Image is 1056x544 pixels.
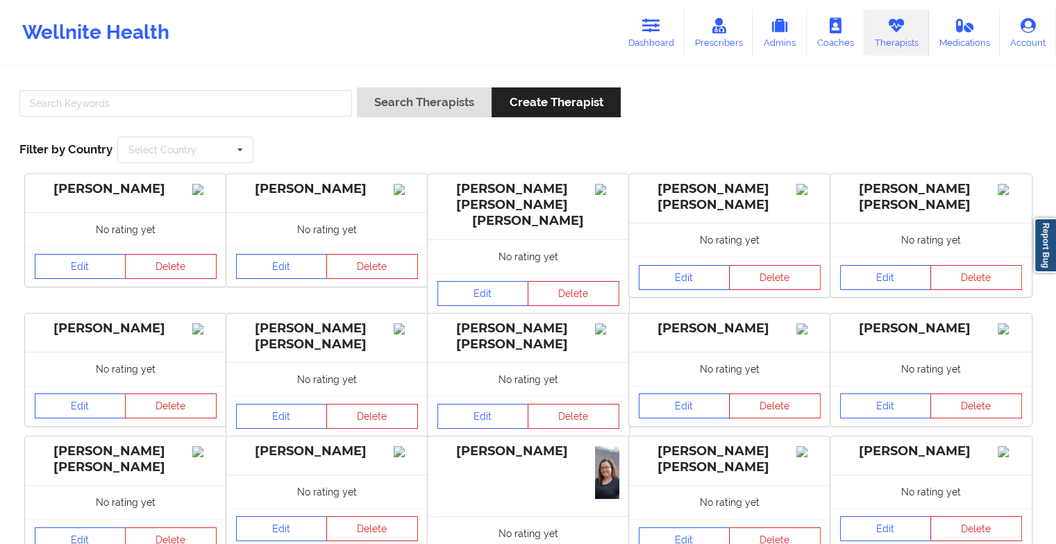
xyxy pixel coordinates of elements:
[840,265,932,290] a: Edit
[35,393,126,418] a: Edit
[192,184,217,195] img: Image%2Fplaceholer-image.png
[35,443,217,475] div: [PERSON_NAME] [PERSON_NAME]
[830,352,1032,386] div: No rating yet
[394,184,418,195] img: Image%2Fplaceholer-image.png
[492,87,620,117] button: Create Therapist
[729,393,821,418] button: Delete
[685,10,753,56] a: Prescribers
[25,212,226,246] div: No rating yet
[528,281,619,306] button: Delete
[796,446,821,457] img: Image%2Fplaceholer-image.png
[236,181,418,197] div: [PERSON_NAME]
[929,10,1000,56] a: Medications
[428,239,629,273] div: No rating yet
[840,443,1022,459] div: [PERSON_NAME]
[595,446,619,499] img: 38ce2e2a-d243-41eb-abab-d411db5d70b8_IMG_4836.png
[639,321,821,337] div: [PERSON_NAME]
[998,323,1022,334] img: Image%2Fplaceholer-image.png
[25,485,226,519] div: No rating yet
[35,321,217,337] div: [PERSON_NAME]
[192,323,217,334] img: Image%2Fplaceholer-image.png
[236,516,328,541] a: Edit
[930,265,1022,290] button: Delete
[428,362,629,396] div: No rating yet
[236,404,328,429] a: Edit
[998,446,1022,457] img: Image%2Fplaceholer-image.png
[639,265,730,290] a: Edit
[629,352,830,386] div: No rating yet
[326,404,418,429] button: Delete
[128,145,196,155] div: Select Country
[19,90,352,117] input: Search Keywords
[394,323,418,334] img: Image%2Fplaceholer-image.png
[830,223,1032,257] div: No rating yet
[35,181,217,197] div: [PERSON_NAME]
[595,323,619,334] img: Image%2Fplaceholer-image.png
[19,142,112,156] span: Filter by Country
[226,362,428,396] div: No rating yet
[437,181,619,229] div: [PERSON_NAME] [PERSON_NAME] [PERSON_NAME]
[840,181,1022,213] div: [PERSON_NAME] [PERSON_NAME]
[639,393,730,418] a: Edit
[326,254,418,279] button: Delete
[1034,218,1056,273] a: Report Bug
[618,10,685,56] a: Dashboard
[226,212,428,246] div: No rating yet
[437,321,619,352] div: [PERSON_NAME] [PERSON_NAME]
[25,352,226,386] div: No rating yet
[864,10,929,56] a: Therapists
[807,10,864,56] a: Coaches
[437,281,529,306] a: Edit
[796,323,821,334] img: Image%2Fplaceholer-image.png
[595,184,619,195] img: Image%2Fplaceholer-image.png
[125,254,217,279] button: Delete
[840,321,1022,337] div: [PERSON_NAME]
[357,87,492,117] button: Search Therapists
[226,475,428,509] div: No rating yet
[840,516,932,541] a: Edit
[840,393,932,418] a: Edit
[236,321,418,352] div: [PERSON_NAME] [PERSON_NAME]
[639,181,821,213] div: [PERSON_NAME] [PERSON_NAME]
[930,516,1022,541] button: Delete
[753,10,807,56] a: Admins
[236,254,328,279] a: Edit
[796,184,821,195] img: Image%2Fplaceholer-image.png
[830,475,1032,509] div: No rating yet
[528,404,619,429] button: Delete
[729,265,821,290] button: Delete
[437,404,529,429] a: Edit
[326,516,418,541] button: Delete
[629,485,830,519] div: No rating yet
[236,443,418,459] div: [PERSON_NAME]
[394,446,418,457] img: Image%2Fplaceholer-image.png
[930,393,1022,418] button: Delete
[998,184,1022,195] img: Image%2Fplaceholer-image.png
[639,443,821,475] div: [PERSON_NAME] [PERSON_NAME]
[192,446,217,457] img: Image%2Fplaceholer-image.png
[125,393,217,418] button: Delete
[1000,10,1056,56] a: Account
[35,254,126,279] a: Edit
[629,223,830,257] div: No rating yet
[437,443,619,459] div: [PERSON_NAME]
